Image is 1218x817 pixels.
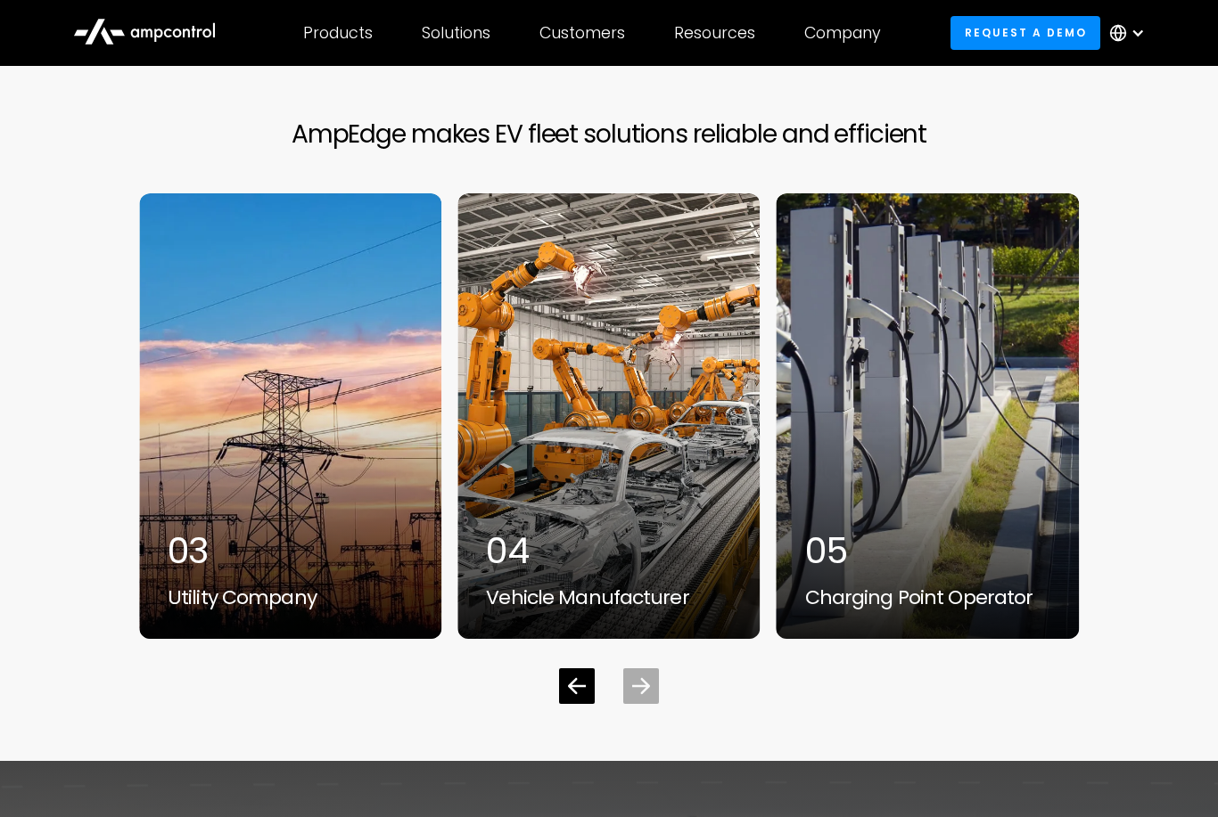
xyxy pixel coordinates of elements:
[138,192,442,640] div: 3 / 5
[804,23,881,43] div: Company
[422,23,490,43] div: Solutions
[303,23,373,43] div: Products
[559,668,595,704] div: Previous slide
[138,192,442,640] a: Smart charging for utilities 03Utility Company
[674,23,755,43] div: Resources
[168,586,413,609] div: Utility Company
[776,192,1080,640] a: EVs being charged with Ampcontrol optimization software05Charging Point Operator
[539,23,625,43] div: Customers
[805,586,1050,609] div: Charging Point Operator
[486,529,731,572] div: 04
[292,119,926,150] h2: AmpEdge makes EV fleet solutions reliable and efficient
[776,192,1080,640] div: 5 / 5
[457,192,761,640] a: Factory for vehicle manufacturer04Vehicle Manufacturer
[951,16,1100,49] a: Request a demo
[486,586,731,609] div: Vehicle Manufacturer
[623,668,659,704] div: Next slide
[805,529,1050,572] div: 05
[168,529,413,572] div: 03
[457,192,761,640] div: 4 / 5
